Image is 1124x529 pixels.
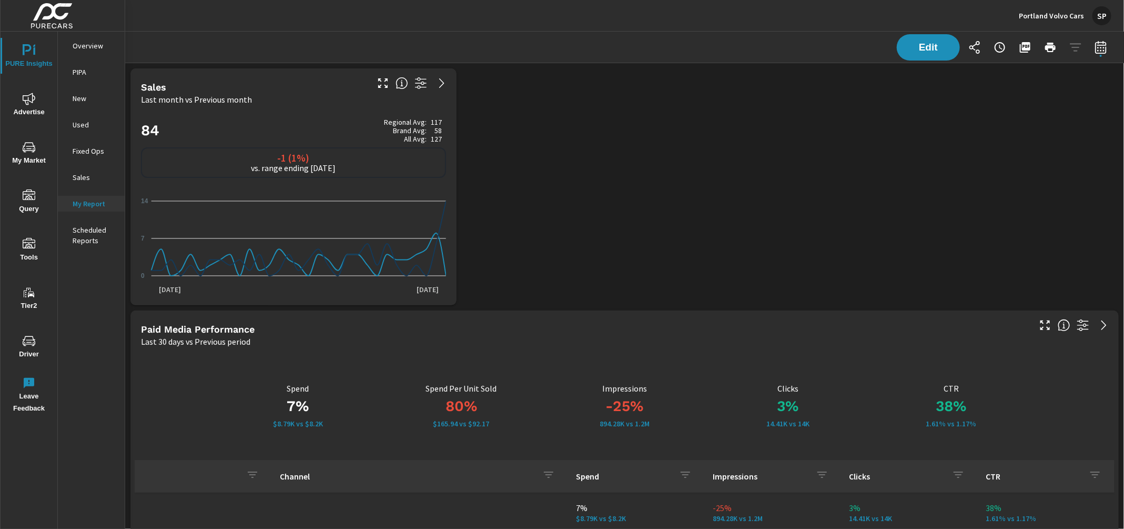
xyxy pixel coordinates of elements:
p: $8,795 vs $8,203 [576,514,696,523]
span: Tools [4,238,54,264]
p: -25% [713,502,833,514]
h3: 7% [216,397,380,415]
div: nav menu [1,32,57,419]
p: 14,407 vs 14,004 [849,514,969,523]
div: Scheduled Reports [58,222,125,248]
p: Used [73,119,116,130]
span: Leave Feedback [4,377,54,415]
p: Impressions [713,471,807,482]
p: Portland Volvo Cars [1019,11,1084,21]
p: Fixed Ops [73,146,116,156]
h3: 38% [869,397,1033,415]
p: Scheduled Reports [73,225,116,246]
p: Channel [280,471,534,482]
p: 1.61% vs 1.17% [869,420,1033,428]
span: PURE Insights [4,44,54,70]
p: 1.61% vs 1.17% [986,514,1106,523]
a: See more details in report [433,75,450,92]
button: Edit [897,34,960,61]
span: Advertise [4,93,54,118]
p: Sales [73,172,116,183]
h5: Sales [141,82,166,93]
p: All Avg: [404,135,427,143]
p: Last 30 days vs Previous period [141,335,250,348]
button: Share Report [964,37,985,58]
p: My Report [73,198,116,209]
div: Overview [58,38,125,54]
div: Sales [58,169,125,185]
p: Clicks [706,384,870,393]
p: $8,795 vs $8,203 [216,420,380,428]
div: My Report [58,196,125,212]
p: [DATE] [409,284,446,295]
p: 3% [849,502,969,514]
p: Spend [216,384,380,393]
p: Overview [73,41,116,51]
p: $165.94 vs $92.17 [380,420,543,428]
p: 7% [576,502,696,514]
text: 0 [141,272,145,279]
div: Fixed Ops [58,143,125,159]
span: Driver [4,335,54,361]
h3: 3% [706,397,870,415]
div: New [58,91,125,106]
button: Select Date Range [1090,37,1111,58]
span: Number of vehicles sold by the dealership over the selected date range. [Source: This data is sou... [396,77,408,89]
button: "Export Report to PDF" [1015,37,1036,58]
p: [DATE] [151,284,188,295]
p: 38% [986,502,1106,514]
p: 127 [431,135,442,143]
p: 894,284 vs 1,196,044 [713,514,833,523]
h3: -25% [543,397,706,415]
p: Clicks [849,471,944,482]
p: Spend [576,471,671,482]
p: vs. range ending [DATE] [251,163,336,173]
h3: 80% [380,397,543,415]
p: 58 [434,126,442,135]
p: 117 [431,118,442,126]
p: Brand Avg: [393,126,427,135]
span: Understand performance metrics over the selected time range. [1058,319,1070,332]
span: Query [4,189,54,215]
h2: 84 [141,118,446,143]
span: My Market [4,141,54,167]
h5: Paid Media Performance [141,324,255,335]
a: See more details in report [1096,317,1112,334]
p: New [73,93,116,104]
div: PIPA [58,64,125,80]
span: Tier2 [4,286,54,312]
p: 14,407 vs 14,004 [706,420,870,428]
p: CTR [986,471,1080,482]
p: PIPA [73,67,116,77]
div: SP [1092,6,1111,25]
span: Edit [907,43,949,52]
h6: -1 (1%) [278,153,310,163]
p: Last month vs Previous month [141,93,252,106]
p: Spend Per Unit Sold [380,384,543,393]
div: Used [58,117,125,133]
p: Impressions [543,384,706,393]
p: CTR [869,384,1033,393]
text: 14 [141,197,148,204]
button: Make Fullscreen [1037,317,1054,334]
p: 894,284 vs 1,196,044 [543,420,706,428]
text: 7 [141,234,145,242]
p: Regional Avg: [384,118,427,126]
